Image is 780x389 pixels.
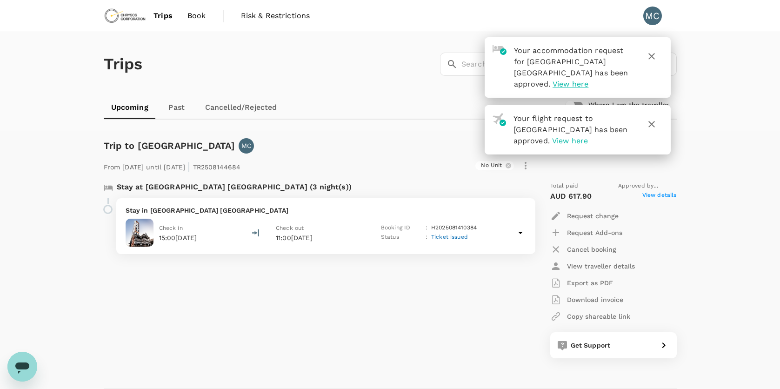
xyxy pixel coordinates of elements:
[159,225,183,231] span: Check in
[550,258,635,275] button: View traveller details
[550,241,616,258] button: Cancel booking
[381,233,422,242] p: Status
[426,233,427,242] p: :
[431,223,477,233] p: H2025081410384
[493,113,506,126] img: flight-approved
[550,224,622,241] button: Request Add-ons
[567,228,622,237] p: Request Add-ons
[104,32,143,96] h1: Trips
[104,138,235,153] h6: Trip to [GEOGRAPHIC_DATA]
[514,46,628,88] span: Your accommodation request for [GEOGRAPHIC_DATA] [GEOGRAPHIC_DATA] has been approved.
[642,191,677,202] span: View details
[567,245,616,254] p: Cancel booking
[431,234,468,240] span: Ticket issued
[567,278,613,288] p: Export as PDF
[567,211,619,221] p: Request change
[153,10,173,21] span: Trips
[550,275,613,291] button: Export as PDF
[550,208,619,224] button: Request change
[493,45,507,55] img: hotel-approved
[426,223,427,233] p: :
[571,342,611,349] span: Get Support
[198,96,285,119] a: Cancelled/Rejected
[550,181,579,191] span: Total paid
[553,80,588,88] span: View here
[7,352,37,382] iframe: Button to launch messaging window
[117,181,352,193] p: Stay at [GEOGRAPHIC_DATA] [GEOGRAPHIC_DATA] (3 night(s))
[567,295,623,304] p: Download invoice
[156,96,198,119] a: Past
[461,53,677,76] input: Search by travellers, trips, or destination, label, team
[552,136,588,145] span: View here
[643,7,662,25] div: MC
[475,161,507,169] span: No Unit
[104,157,241,174] p: From [DATE] until [DATE] TR2508144684
[276,233,364,242] p: 11:00[DATE]
[187,10,206,21] span: Book
[618,181,677,191] span: Approved by
[126,206,526,215] p: Stay in [GEOGRAPHIC_DATA] [GEOGRAPHIC_DATA]
[513,114,628,145] span: Your flight request to [GEOGRAPHIC_DATA] has been approved.
[241,10,310,21] span: Risk & Restrictions
[475,161,513,170] div: No Unit
[550,191,592,202] p: AUD 617.90
[104,6,147,26] img: Chrysos Corporation
[241,141,252,150] p: MC
[276,225,304,231] span: Check out
[126,219,153,247] img: Holiday Inn West Perth
[567,262,635,271] p: View traveller details
[550,291,623,308] button: Download invoice
[567,312,630,321] p: Copy shareable link
[381,223,422,233] p: Booking ID
[550,308,630,325] button: Copy shareable link
[159,233,197,242] p: 15:00[DATE]
[104,96,156,119] a: Upcoming
[187,160,190,173] span: |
